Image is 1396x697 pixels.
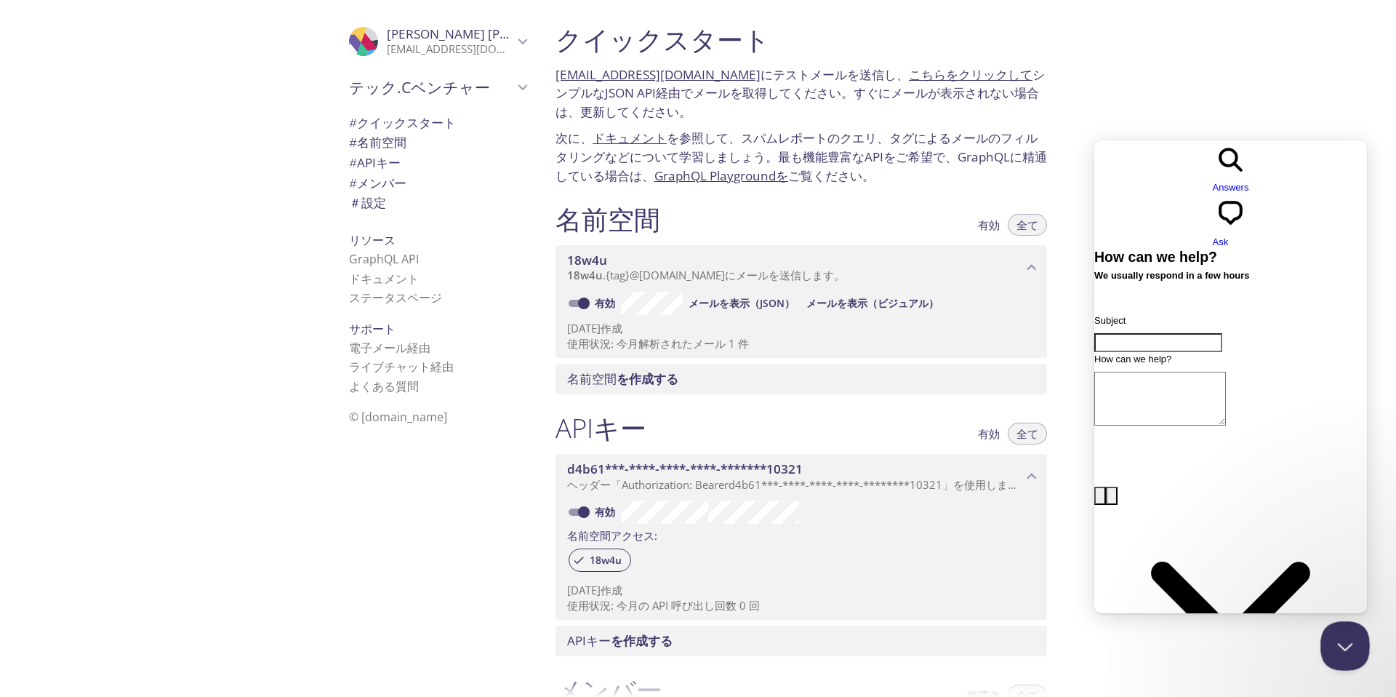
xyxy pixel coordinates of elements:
div: テック.Cベンチャー [337,68,538,106]
font: ある質問 [372,378,419,394]
a: こちらをクリックして [909,66,1032,83]
font: # [349,134,357,151]
font: © [DOMAIN_NAME] [349,409,447,425]
a: ドキュメント [593,130,667,146]
font: 名前空間アクセス: [567,528,657,543]
font: にメールを送信します。 [725,268,845,282]
font: シンプルなJSON API経由でメールを取得してください。すぐにメールが表示されない場合は、更新してください。 [555,66,1045,120]
font: 全て [1016,426,1038,441]
font: [EMAIL_ADDRESS][DOMAIN_NAME] [387,41,562,56]
font: 有効 [978,218,1000,232]
a: [EMAIL_ADDRESS][DOMAIN_NAME] [555,66,761,83]
font: を作成する [617,370,678,387]
font: 名前空間 [567,370,617,387]
div: APIキーを作成する [555,626,1047,656]
font: ヘッダー「Authorization: Bearer [567,477,729,492]
font: 18w4u [567,268,603,282]
font: ライブチャット経由 [349,359,454,375]
button: メールを表示（ビジュアル） [801,292,944,315]
font: テック.Cベンチャー [349,76,490,97]
div: 18w4u名前空間 [555,245,1047,290]
font: リソース [349,232,396,248]
font: 作成 [601,583,622,597]
font: 使用状況: 今月解析されたメール 1 件 [567,336,749,351]
font: 有効 [978,426,1000,441]
font: 有効 [595,296,615,310]
font: 有効 [595,505,615,519]
font: [PERSON_NAME] [488,25,586,42]
font: クイックスタート [555,21,770,57]
iframe: Help Scout Beacon - Close [1320,621,1370,671]
font: 設定 [361,194,386,211]
font: APIキー [567,632,611,649]
font: # [349,175,357,191]
font: @[DOMAIN_NAME] [630,268,725,282]
font: APIキー [357,154,401,171]
font: 使用状況: 今月の API 呼び出し回数 0 回 [567,598,760,613]
div: メンバー [337,173,538,194]
font: メンバー [357,175,406,191]
font: 名前空間 [357,134,406,151]
font: クイックスタート [357,114,456,131]
font: 電子メール経由 [349,340,430,356]
a: ステータスページ [349,290,442,306]
font: APIキー [555,410,646,446]
iframe: ヘルプスカウトビーコン - ライブチャット、お問い合わせフォーム、ナレッジベース [1094,140,1367,613]
font: を参照して、スパムレポートのクエリ、タグによるメールのフィルタリングなどについて学習しましょう。最も機能豊富なAPIをご希望で、GraphQLに精通している場合は、 [555,130,1047,183]
font: メールを表示（JSON） [689,296,795,310]
div: 名前空間 [337,132,538,153]
button: 有効 [969,214,1008,236]
font: 18w4u [590,553,622,567]
font: # [349,114,357,131]
font: にテストメールを送信し [761,66,896,83]
font: 全て [1016,218,1038,232]
a: ドキュメント [349,271,419,287]
font: 」を使用します。 [942,477,1030,492]
font: を作成する [611,632,673,649]
font: 次に、 [555,130,593,146]
div: チーム設定 [337,193,538,213]
a: GraphQL Playgroundを [654,167,788,184]
font: 名前空間 [555,201,660,237]
font: {tag} [606,268,630,282]
font: # [349,154,357,171]
button: メールを表示（JSON） [683,292,801,315]
font: ご覧ください。 [788,167,875,184]
font: サポート [349,321,396,337]
button: 有効 [969,423,1008,445]
font: よく [349,378,372,394]
div: 18w4u [569,549,631,572]
button: 全て [1008,423,1047,445]
font: 、 [896,66,909,83]
div: APIキー [337,153,538,173]
div: クイックスタート [337,113,538,133]
font: [DATE] [567,583,601,597]
div: 名前空間を作成する [555,364,1047,394]
font: 18w4u [567,252,607,268]
font: . [603,268,606,282]
a: GraphQL API [349,251,419,267]
font: メールを表示（ビジュアル） [806,296,939,310]
button: 全て [1008,214,1047,236]
font: 作成 [601,321,622,335]
font: ＃ [349,194,361,211]
font: [DATE] [567,321,601,335]
div: 城戸良介 [337,17,538,65]
font: [PERSON_NAME] [387,25,485,42]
